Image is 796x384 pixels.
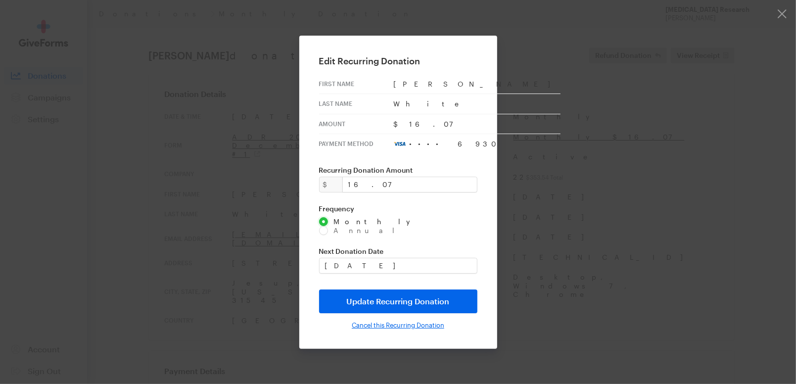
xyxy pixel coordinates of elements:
th: Last Name [319,94,394,114]
input: Update Recurring Donation [319,289,477,313]
div: $ [319,177,343,192]
th: Payment Method [319,134,394,154]
th: Amount [319,114,394,134]
td: White [394,94,561,114]
td: •••• 6930 [394,134,561,154]
img: BrightFocus Foundation | Alzheimer's Disease Research [312,16,485,45]
td: [PERSON_NAME] [394,74,561,94]
label: Next Donation Date [319,247,477,256]
input: Cancel this Recurring Donation [352,321,444,329]
label: Recurring Donation Amount [319,166,477,175]
td: $16.07 [394,114,561,134]
label: Frequency [319,204,477,213]
td: Thank You! [250,79,547,111]
h2: Edit Recurring Donation [319,55,477,66]
th: First Name [319,74,394,94]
